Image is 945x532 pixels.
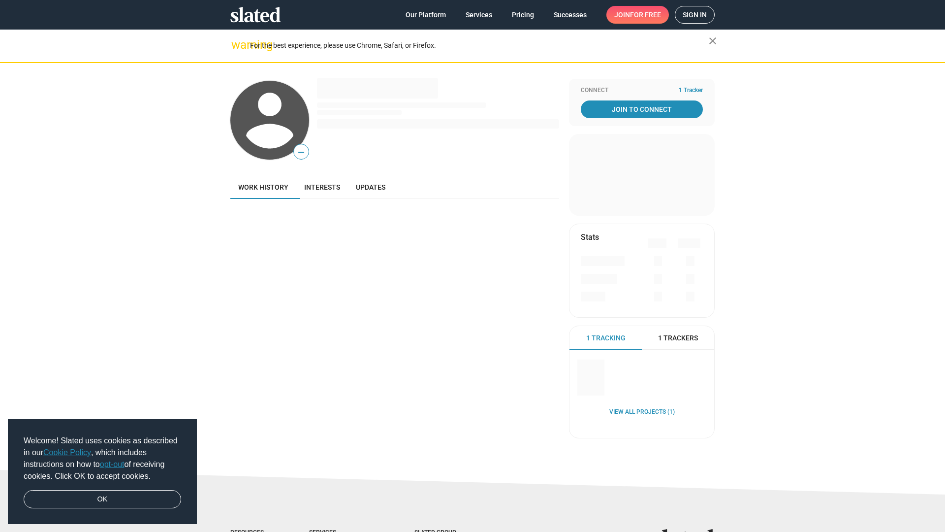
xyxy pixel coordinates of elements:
[294,146,309,159] span: —
[586,333,626,343] span: 1 Tracking
[609,408,675,416] a: View all Projects (1)
[466,6,492,24] span: Services
[231,39,243,51] mat-icon: warning
[581,100,703,118] a: Join To Connect
[683,6,707,23] span: Sign in
[230,175,296,199] a: Work history
[675,6,715,24] a: Sign in
[630,6,661,24] span: for free
[546,6,595,24] a: Successes
[238,183,288,191] span: Work history
[581,232,599,242] mat-card-title: Stats
[554,6,587,24] span: Successes
[348,175,393,199] a: Updates
[43,448,91,457] a: Cookie Policy
[406,6,446,24] span: Our Platform
[24,435,181,482] span: Welcome! Slated uses cookies as described in our , which includes instructions on how to of recei...
[707,35,719,47] mat-icon: close
[512,6,534,24] span: Pricing
[581,87,703,95] div: Connect
[606,6,669,24] a: Joinfor free
[250,39,709,52] div: For the best experience, please use Chrome, Safari, or Firefox.
[679,87,703,95] span: 1 Tracker
[24,490,181,509] a: dismiss cookie message
[100,460,125,468] a: opt-out
[614,6,661,24] span: Join
[356,183,385,191] span: Updates
[658,333,698,343] span: 1 Trackers
[583,100,701,118] span: Join To Connect
[504,6,542,24] a: Pricing
[296,175,348,199] a: Interests
[304,183,340,191] span: Interests
[398,6,454,24] a: Our Platform
[8,419,197,525] div: cookieconsent
[458,6,500,24] a: Services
